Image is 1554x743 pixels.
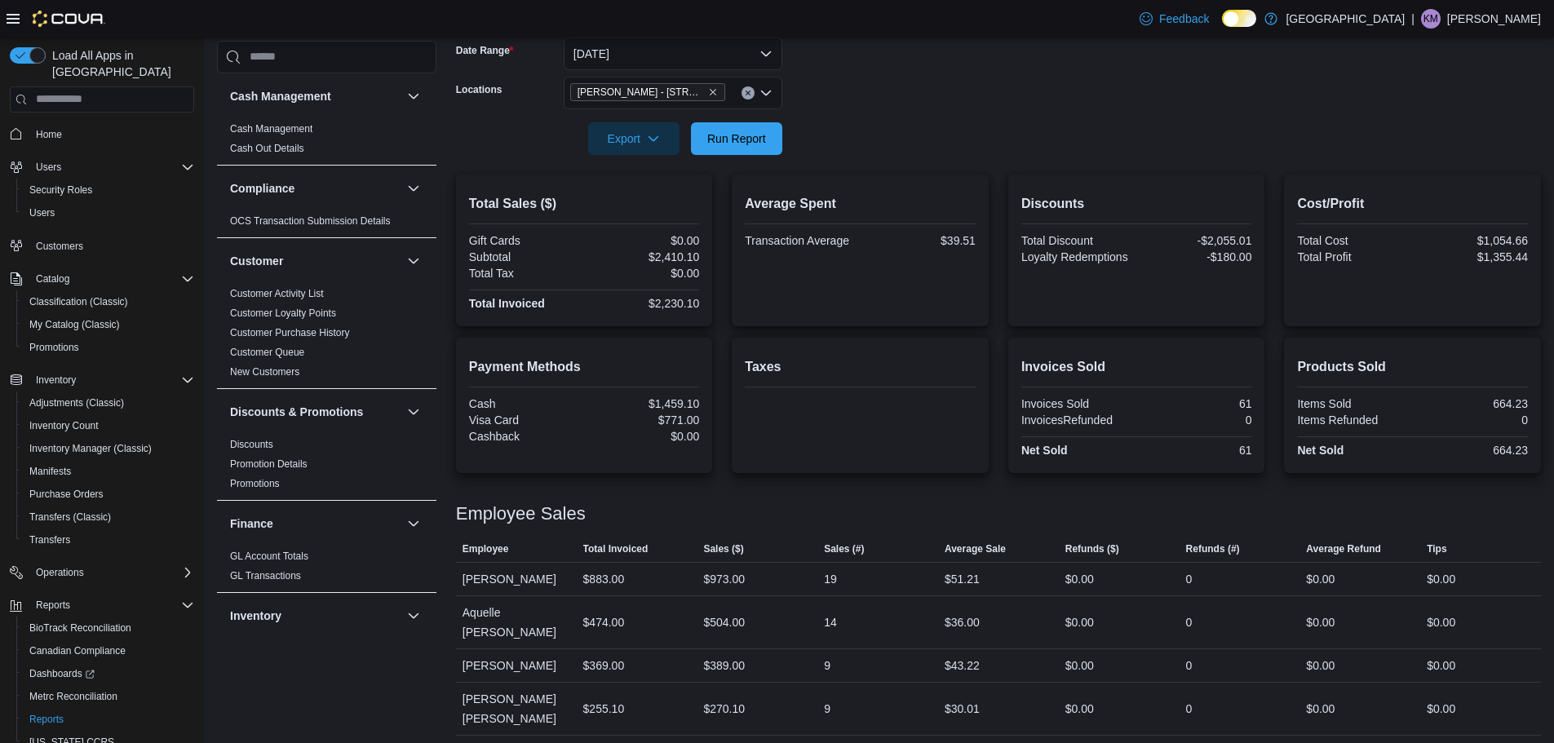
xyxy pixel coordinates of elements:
[217,546,436,592] div: Finance
[1065,699,1094,719] div: $0.00
[29,563,194,582] span: Operations
[36,240,83,253] span: Customers
[23,641,194,661] span: Canadian Compliance
[587,414,699,427] div: $771.00
[23,180,194,200] span: Security Roles
[16,336,201,359] button: Promotions
[1133,2,1215,35] a: Feedback
[587,430,699,443] div: $0.00
[1427,699,1455,719] div: $0.00
[1186,569,1193,589] div: 0
[587,267,699,280] div: $0.00
[469,194,700,214] h2: Total Sales ($)
[1416,414,1528,427] div: 0
[23,484,194,504] span: Purchase Orders
[29,269,194,289] span: Catalog
[707,130,766,147] span: Run Report
[469,250,581,263] div: Subtotal
[578,84,705,100] span: [PERSON_NAME] - [STREET_ADDRESS][PERSON_NAME]
[29,269,76,289] button: Catalog
[1297,234,1409,247] div: Total Cost
[23,315,126,334] a: My Catalog (Classic)
[703,656,745,675] div: $389.00
[1021,357,1252,377] h2: Invoices Sold
[29,206,55,219] span: Users
[1065,569,1094,589] div: $0.00
[29,465,71,478] span: Manifests
[23,416,194,436] span: Inventory Count
[1065,542,1119,555] span: Refunds ($)
[23,462,77,481] a: Manifests
[703,542,743,555] span: Sales ($)
[583,542,649,555] span: Total Invoiced
[469,297,545,310] strong: Total Invoiced
[23,203,61,223] a: Users
[583,613,625,632] div: $474.00
[29,370,194,390] span: Inventory
[1021,194,1252,214] h2: Discounts
[1297,397,1409,410] div: Items Sold
[23,292,135,312] a: Classification (Classic)
[23,180,99,200] a: Security Roles
[230,122,312,135] span: Cash Management
[29,713,64,726] span: Reports
[23,439,194,458] span: Inventory Manager (Classic)
[587,234,699,247] div: $0.00
[1186,542,1240,555] span: Refunds (#)
[1186,656,1193,675] div: 0
[1297,250,1409,263] div: Total Profit
[16,313,201,336] button: My Catalog (Classic)
[3,561,201,584] button: Operations
[36,272,69,285] span: Catalog
[29,690,117,703] span: Metrc Reconciliation
[29,396,124,409] span: Adjustments (Classic)
[29,488,104,501] span: Purchase Orders
[23,338,86,357] a: Promotions
[36,599,70,612] span: Reports
[16,179,201,201] button: Security Roles
[230,287,324,300] span: Customer Activity List
[36,374,76,387] span: Inventory
[29,621,131,635] span: BioTrack Reconciliation
[16,685,201,708] button: Metrc Reconciliation
[217,435,436,500] div: Discounts & Promotions
[1140,397,1251,410] div: 61
[230,327,350,338] a: Customer Purchase History
[1306,656,1335,675] div: $0.00
[1416,444,1528,457] div: 664.23
[230,438,273,451] span: Discounts
[1021,234,1133,247] div: Total Discount
[824,699,830,719] div: 9
[745,357,976,377] h2: Taxes
[1297,194,1528,214] h2: Cost/Profit
[945,542,1006,555] span: Average Sale
[36,566,84,579] span: Operations
[230,551,308,562] a: GL Account Totals
[469,357,700,377] h2: Payment Methods
[46,47,194,80] span: Load All Apps in [GEOGRAPHIC_DATA]
[1427,569,1455,589] div: $0.00
[456,504,586,524] h3: Employee Sales
[29,644,126,657] span: Canadian Compliance
[230,365,299,378] span: New Customers
[1306,569,1335,589] div: $0.00
[1021,250,1133,263] div: Loyalty Redemptions
[742,86,755,100] button: Clear input
[1297,444,1344,457] strong: Net Sold
[23,507,117,527] a: Transfers (Classic)
[217,284,436,388] div: Customer
[29,318,120,331] span: My Catalog (Classic)
[691,122,782,155] button: Run Report
[945,699,980,719] div: $30.01
[824,613,837,632] div: 14
[1447,9,1541,29] p: [PERSON_NAME]
[583,699,625,719] div: $255.10
[456,649,577,682] div: [PERSON_NAME]
[16,391,201,414] button: Adjustments (Classic)
[745,234,857,247] div: Transaction Average
[23,292,194,312] span: Classification (Classic)
[3,122,201,146] button: Home
[230,439,273,450] a: Discounts
[703,613,745,632] div: $504.00
[1423,9,1438,29] span: KM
